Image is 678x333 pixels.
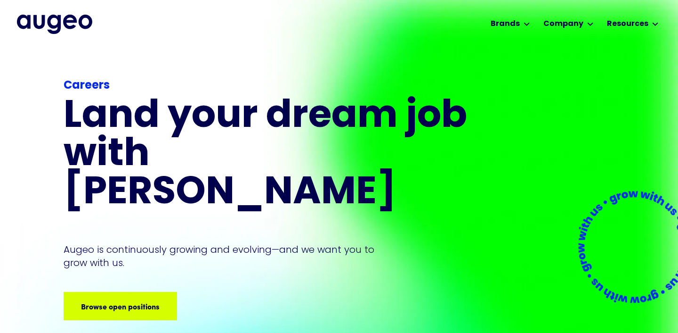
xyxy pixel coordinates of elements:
[607,18,648,30] div: Resources
[543,18,583,30] div: Company
[64,243,387,269] p: Augeo is continuously growing and evolving—and we want you to grow with us.
[64,98,470,213] h1: Land your dream job﻿ with [PERSON_NAME]
[64,292,177,320] a: Browse open positions
[17,15,92,33] img: Augeo's full logo in midnight blue.
[64,80,110,92] strong: Careers
[17,15,92,33] a: home
[491,18,520,30] div: Brands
